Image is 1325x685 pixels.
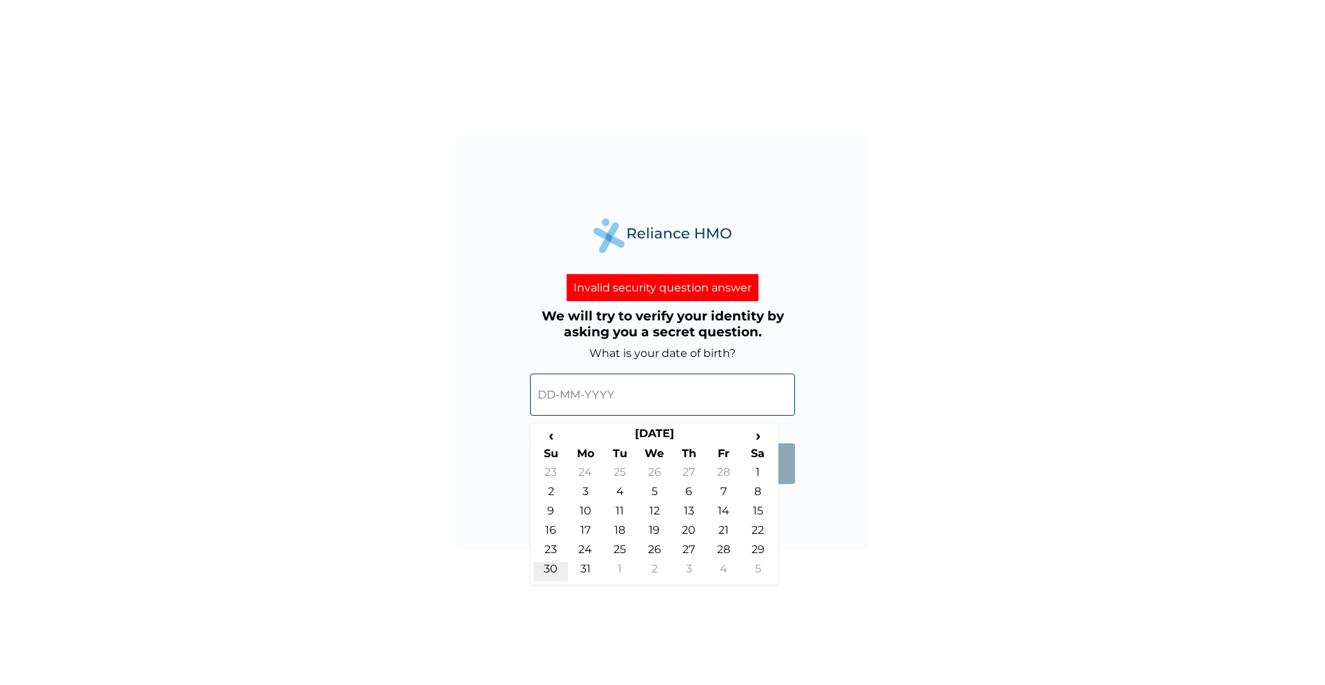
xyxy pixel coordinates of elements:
td: 26 [637,465,671,485]
td: 4 [706,562,740,581]
td: 13 [671,504,706,523]
td: 25 [602,543,637,562]
input: DD-MM-YYYY [530,374,795,416]
span: ‹ [533,427,568,444]
td: 2 [637,562,671,581]
td: 21 [706,523,740,543]
td: 24 [568,543,602,562]
td: 19 [637,523,671,543]
td: 1 [740,465,775,485]
td: 8 [740,485,775,504]
th: [DATE] [568,427,740,446]
td: 20 [671,523,706,543]
td: 6 [671,485,706,504]
span: › [740,427,775,444]
td: 12 [637,504,671,523]
td: 14 [706,504,740,523]
td: 15 [740,504,775,523]
th: Sa [740,446,775,465]
td: 7 [706,485,740,504]
th: Tu [602,446,637,465]
td: 27 [671,543,706,562]
td: 3 [671,562,706,581]
td: 29 [740,543,775,562]
th: Th [671,446,706,465]
td: 9 [533,504,568,523]
td: 16 [533,523,568,543]
td: 28 [706,543,740,562]
td: 23 [533,543,568,562]
th: Mo [568,446,602,465]
td: 4 [602,485,637,504]
td: 18 [602,523,637,543]
td: 11 [602,504,637,523]
td: 25 [602,465,637,485]
th: Su [533,446,568,465]
th: We [637,446,671,465]
td: 17 [568,523,602,543]
td: 28 [706,465,740,485]
td: 10 [568,504,602,523]
td: 23 [533,465,568,485]
label: What is your date of birth? [589,347,736,360]
td: 2 [533,485,568,504]
div: Invalid security question answer [567,274,758,301]
td: 1 [602,562,637,581]
td: 5 [637,485,671,504]
h3: We will try to verify your identity by asking you a secret question. [530,308,795,340]
td: 5 [740,562,775,581]
td: 31 [568,562,602,581]
td: 27 [671,465,706,485]
th: Fr [706,446,740,465]
td: 22 [740,523,775,543]
td: 24 [568,465,602,485]
td: 3 [568,485,602,504]
img: Reliance Health's Logo [593,218,732,253]
td: 26 [637,543,671,562]
td: 30 [533,562,568,581]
